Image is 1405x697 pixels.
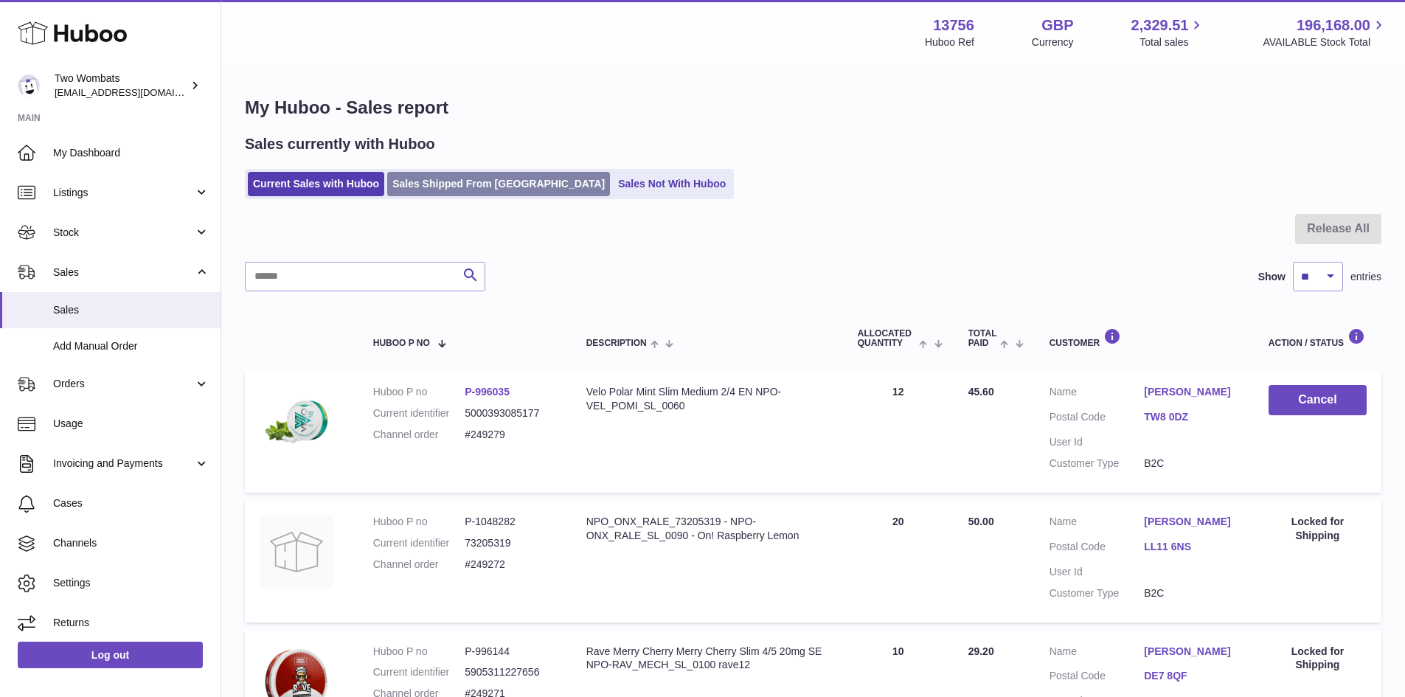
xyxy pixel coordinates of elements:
[53,377,194,391] span: Orders
[373,428,465,442] dt: Channel order
[1269,385,1367,415] button: Cancel
[260,385,333,459] img: Velo_Polar_Mint_Slim_Medium_2_4_Nicotine_Pouches-5000393085177.webp
[586,385,828,413] div: Velo Polar Mint Slim Medium 2/4 EN NPO-VEL_POMI_SL_0060
[373,385,465,399] dt: Huboo P no
[53,226,194,240] span: Stock
[1050,457,1145,471] dt: Customer Type
[53,496,209,510] span: Cases
[1032,35,1074,49] div: Currency
[465,558,556,572] dd: #249272
[373,645,465,659] dt: Huboo P no
[53,536,209,550] span: Channels
[858,329,916,348] span: ALLOCATED Quantity
[1050,410,1145,428] dt: Postal Code
[465,536,556,550] dd: 73205319
[586,339,647,348] span: Description
[1050,586,1145,600] dt: Customer Type
[373,536,465,550] dt: Current identifier
[968,329,997,348] span: Total paid
[1297,15,1370,35] span: 196,168.00
[586,515,828,543] div: NPO_ONX_RALE_73205319 - NPO-ONX_RALE_SL_0090 - On! Raspberry Lemon
[1263,35,1387,49] span: AVAILABLE Stock Total
[465,515,556,529] dd: P-1048282
[968,386,994,398] span: 45.60
[248,172,384,196] a: Current Sales with Huboo
[373,339,430,348] span: Huboo P no
[387,172,610,196] a: Sales Shipped From [GEOGRAPHIC_DATA]
[968,516,994,527] span: 50.00
[18,642,203,668] a: Log out
[465,386,510,398] a: P-996035
[1144,385,1239,399] a: [PERSON_NAME]
[1144,457,1239,471] dd: B2C
[1041,15,1073,35] strong: GBP
[1269,328,1367,348] div: Action / Status
[933,15,974,35] strong: 13756
[968,645,994,657] span: 29.20
[1144,645,1239,659] a: [PERSON_NAME]
[245,96,1381,119] h1: My Huboo - Sales report
[1139,35,1205,49] span: Total sales
[1050,645,1145,662] dt: Name
[613,172,731,196] a: Sales Not With Huboo
[373,406,465,420] dt: Current identifier
[53,146,209,160] span: My Dashboard
[1144,410,1239,424] a: TW8 0DZ
[843,500,954,623] td: 20
[1050,328,1239,348] div: Customer
[55,86,217,98] span: [EMAIL_ADDRESS][DOMAIN_NAME]
[1050,515,1145,533] dt: Name
[1258,270,1286,284] label: Show
[53,576,209,590] span: Settings
[1050,565,1145,579] dt: User Id
[53,457,194,471] span: Invoicing and Payments
[373,515,465,529] dt: Huboo P no
[1263,15,1387,49] a: 196,168.00 AVAILABLE Stock Total
[53,417,209,431] span: Usage
[53,186,194,200] span: Listings
[465,428,556,442] dd: #249279
[1050,385,1145,403] dt: Name
[843,370,954,493] td: 12
[1350,270,1381,284] span: entries
[55,72,187,100] div: Two Wombats
[53,303,209,317] span: Sales
[1269,515,1367,543] div: Locked for Shipping
[465,406,556,420] dd: 5000393085177
[586,645,828,673] div: Rave Merry Cherry Merry Cherry Slim 4/5 20mg SE NPO-RAV_MECH_SL_0100 rave12
[1144,586,1239,600] dd: B2C
[1131,15,1206,49] a: 2,329.51 Total sales
[465,665,556,679] dd: 5905311227656
[1269,645,1367,673] div: Locked for Shipping
[1144,540,1239,554] a: LL11 6NS
[260,515,333,589] img: no-photo.jpg
[53,616,209,630] span: Returns
[465,645,556,659] dd: P-996144
[373,558,465,572] dt: Channel order
[53,339,209,353] span: Add Manual Order
[18,74,40,97] img: internalAdmin-13756@internal.huboo.com
[245,134,435,154] h2: Sales currently with Huboo
[1144,515,1239,529] a: [PERSON_NAME]
[53,266,194,280] span: Sales
[373,665,465,679] dt: Current identifier
[1144,669,1239,683] a: DE7 8QF
[925,35,974,49] div: Huboo Ref
[1050,669,1145,687] dt: Postal Code
[1050,540,1145,558] dt: Postal Code
[1131,15,1189,35] span: 2,329.51
[1050,435,1145,449] dt: User Id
